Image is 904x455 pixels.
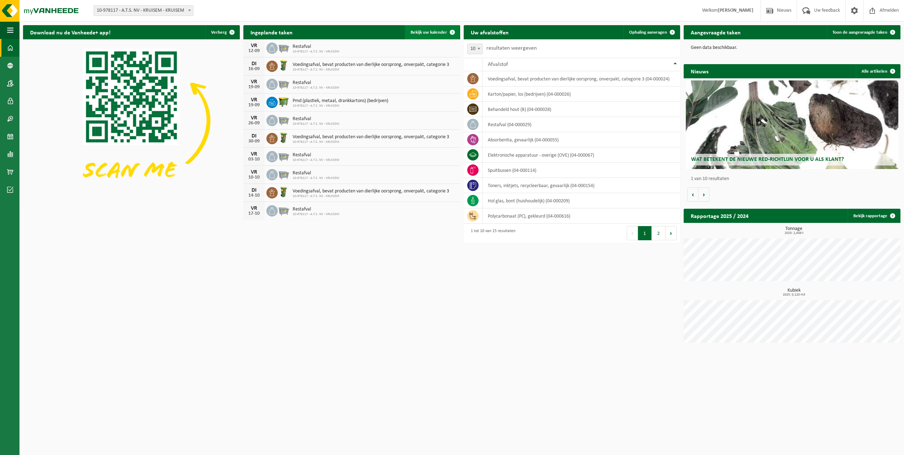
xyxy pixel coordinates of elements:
[691,176,897,181] p: 1 van 10 resultaten
[293,170,339,176] span: Restafval
[247,169,261,175] div: VR
[482,163,680,178] td: spuitbussen (04-000114)
[293,207,339,212] span: Restafval
[482,117,680,132] td: restafval (04-000029)
[652,226,666,240] button: 2
[293,104,388,108] span: 10-978117 - A.T.S. NV - KRUISEM
[482,86,680,102] td: karton/papier, los (bedrijven) (04-000026)
[691,45,893,50] p: Geen data beschikbaar.
[247,67,261,72] div: 16-09
[247,157,261,162] div: 03-10
[278,204,290,216] img: WB-2500-GAL-GY-01
[211,30,227,35] span: Verberg
[687,288,900,297] h3: Kubiek
[684,25,748,39] h2: Aangevraagde taken
[278,132,290,144] img: WB-0060-HPE-GN-50
[467,44,483,54] span: 10
[243,25,300,39] h2: Ingeplande taken
[247,193,261,198] div: 14-10
[293,116,339,122] span: Restafval
[832,30,887,35] span: Toon de aangevraagde taken
[247,121,261,126] div: 26-09
[638,226,652,240] button: 1
[482,178,680,193] td: toners, inktjets, recycleerbaar, gevaarlijk (04-000154)
[247,206,261,211] div: VR
[687,231,900,235] span: 2025: 2,648 t
[247,139,261,144] div: 30-09
[827,25,900,39] a: Toon de aangevraagde taken
[247,103,261,108] div: 19-09
[247,85,261,90] div: 19-09
[482,132,680,147] td: absorbentia, gevaarlijk (04-000055)
[278,150,290,162] img: WB-2500-GAL-GY-01
[488,62,508,67] span: Afvalstof
[293,140,449,144] span: 10-978117 - A.T.S. NV - KRUISEM
[278,186,290,198] img: WB-0060-HPE-GN-50
[482,208,680,224] td: polycarbonaat (PC), gekleurd (04-000616)
[687,187,699,202] button: Vorige
[467,225,515,241] div: 1 tot 10 van 15 resultaten
[205,25,239,39] button: Verberg
[666,226,677,240] button: Next
[623,25,679,39] a: Ophaling aanvragen
[293,62,449,68] span: Voedingsafval, bevat producten van dierlijke oorsprong, onverpakt, categorie 3
[629,30,667,35] span: Ophaling aanvragen
[23,25,118,39] h2: Download nu de Vanheede+ app!
[293,86,339,90] span: 10-978117 - A.T.S. NV - KRUISEM
[293,50,339,54] span: 10-978117 - A.T.S. NV - KRUISEM
[486,45,537,51] label: resultaten weergeven
[718,8,753,13] strong: [PERSON_NAME]
[687,293,900,297] span: 2025: 0,120 m3
[411,30,447,35] span: Bekijk uw kalender
[278,78,290,90] img: WB-2500-GAL-GY-01
[278,41,290,54] img: WB-2500-GAL-GY-01
[293,194,449,198] span: 10-978117 - A.T.S. NV - KRUISEM
[247,49,261,54] div: 12-09
[278,60,290,72] img: WB-0060-HPE-GN-50
[482,147,680,163] td: elektronische apparatuur - overige (OVE) (04-000067)
[293,176,339,180] span: 10-978117 - A.T.S. NV - KRUISEM
[247,115,261,121] div: VR
[699,187,710,202] button: Volgende
[94,5,193,16] span: 10-978117 - A.T.S. NV - KRUISEM - KRUISEM
[247,97,261,103] div: VR
[293,68,449,72] span: 10-978117 - A.T.S. NV - KRUISEM
[293,134,449,140] span: Voedingsafval, bevat producten van dierlijke oorsprong, onverpakt, categorie 3
[293,122,339,126] span: 10-978117 - A.T.S. NV - KRUISEM
[293,212,339,217] span: 10-978117 - A.T.S. NV - KRUISEM
[278,168,290,180] img: WB-2500-GAL-GY-01
[278,96,290,108] img: WB-1100-HPE-GN-50
[856,64,900,78] a: Alle artikelen
[691,157,844,162] span: Wat betekent de nieuwe RED-richtlijn voor u als klant?
[293,189,449,194] span: Voedingsafval, bevat producten van dierlijke oorsprong, onverpakt, categorie 3
[247,151,261,157] div: VR
[687,226,900,235] h3: Tonnage
[293,44,339,50] span: Restafval
[23,39,240,202] img: Download de VHEPlus App
[848,209,900,223] a: Bekijk rapportage
[293,152,339,158] span: Restafval
[293,98,388,104] span: Pmd (plastiek, metaal, drankkartons) (bedrijven)
[247,43,261,49] div: VR
[627,226,638,240] button: Previous
[464,25,516,39] h2: Uw afvalstoffen
[247,175,261,180] div: 10-10
[247,187,261,193] div: DI
[247,133,261,139] div: DI
[247,211,261,216] div: 17-10
[94,6,193,16] span: 10-978117 - A.T.S. NV - KRUISEM - KRUISEM
[247,61,261,67] div: DI
[278,114,290,126] img: WB-2500-GAL-GY-01
[482,193,680,208] td: hol glas, bont (huishoudelijk) (04-000209)
[482,102,680,117] td: behandeld hout (B) (04-000028)
[405,25,459,39] a: Bekijk uw kalender
[684,209,756,223] h2: Rapportage 2025 / 2024
[247,79,261,85] div: VR
[686,80,898,169] a: Wat betekent de nieuwe RED-richtlijn voor u als klant?
[482,71,680,86] td: voedingsafval, bevat producten van dierlijke oorsprong, onverpakt, categorie 3 (04-000024)
[293,158,339,162] span: 10-978117 - A.T.S. NV - KRUISEM
[293,80,339,86] span: Restafval
[468,44,482,54] span: 10
[684,64,716,78] h2: Nieuws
